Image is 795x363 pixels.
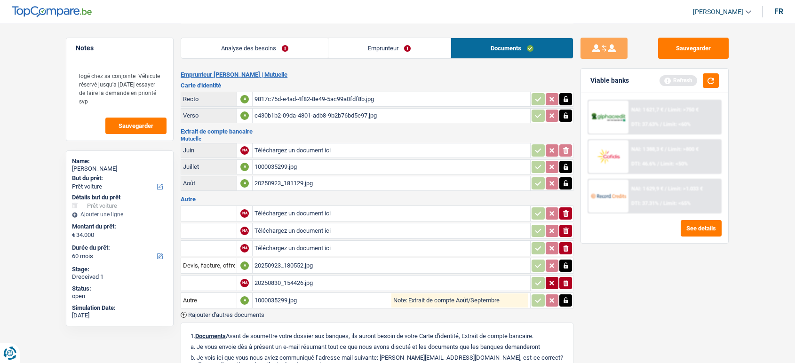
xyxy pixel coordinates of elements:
span: / [660,200,662,206]
p: 1. Avant de soumettre votre dossier aux banques, ils auront besoin de votre Carte d'identité, Ext... [191,332,564,339]
img: Cofidis [591,148,626,165]
h2: Mutuelle [181,136,573,142]
div: Status: [72,285,167,292]
span: Sauvegarder [119,123,153,129]
div: 20250830_154426.jpg [254,276,528,290]
div: Viable banks [590,77,629,85]
span: / [665,107,667,113]
button: Sauvegarder [105,118,167,134]
div: 20250923_181129.jpg [254,176,528,190]
span: DTI: 37.63% [631,121,659,127]
h3: Extrait de compte bancaire [181,128,573,134]
div: Name: [72,158,167,165]
div: A [240,179,249,188]
p: a. Je vous envoie dès à présent un e-mail résumant tout ce que nous avons discuté et les doc... [191,343,564,350]
span: DTI: 37.31% [631,200,659,206]
div: Ajouter une ligne [72,211,167,218]
h5: Notes [76,44,164,52]
div: 9817c75d-e4ad-4f82-8e49-5ac99a0fdf8b.jpg [254,92,528,106]
div: A [240,163,249,171]
img: AlphaCredit [591,112,626,123]
a: Analyse des besoins [181,38,328,58]
span: [PERSON_NAME] [693,8,743,16]
span: NAI: 1 388,3 € [631,146,663,152]
div: c430b1b2-09da-4801-adb8-9b2b76bd5e97.jpg [254,109,528,123]
div: 1000035299.jpg [254,160,528,174]
div: Recto [183,95,235,103]
div: NA [240,279,249,287]
div: A [240,95,249,103]
span: Limit: <50% [660,161,688,167]
span: / [665,146,667,152]
div: Juin [183,147,235,154]
span: / [665,186,667,192]
div: Détails but du prêt [72,194,167,201]
div: 1000035299.jpg [254,293,391,308]
span: Documents [195,332,226,339]
div: 20250923_180552.jpg [254,259,528,273]
button: Rajouter d'autres documents [181,312,264,318]
div: fr [774,7,783,16]
span: / [657,161,659,167]
span: Limit: >800 € [668,146,699,152]
a: Emprunteur [328,38,451,58]
span: Limit: <60% [663,121,691,127]
button: See details [681,220,722,237]
div: A [240,261,249,270]
div: A [240,296,249,305]
div: Verso [183,112,235,119]
div: Juillet [183,163,235,170]
div: Août [183,180,235,187]
span: Limit: >750 € [668,107,699,113]
div: A [240,111,249,120]
span: NAI: 1 621,7 € [631,107,663,113]
div: Dreceived 1 [72,273,167,281]
span: Rajouter d'autres documents [188,312,264,318]
div: open [72,292,167,300]
span: / [660,121,662,127]
div: NA [240,244,249,253]
div: [PERSON_NAME] [72,165,167,173]
label: Montant du prêt: [72,223,166,230]
h3: Carte d'identité [181,82,573,88]
div: [DATE] [72,312,167,319]
div: Stage: [72,266,167,273]
span: Limit: <65% [663,200,691,206]
label: Durée du prêt: [72,244,166,252]
button: Sauvegarder [658,38,729,59]
span: NAI: 1 629,9 € [631,186,663,192]
span: € [72,231,75,239]
label: Note: [391,297,407,303]
span: Limit: >1.033 € [668,186,703,192]
h3: Autre [181,196,573,202]
div: NA [240,146,249,155]
img: TopCompare Logo [12,6,92,17]
div: Simulation Date: [72,304,167,312]
label: But du prêt: [72,174,166,182]
div: NA [240,227,249,235]
div: NA [240,209,249,218]
a: Documents [451,38,573,58]
h2: Emprunteur [PERSON_NAME] | Mutuelle [181,71,573,79]
img: Record Credits [591,187,626,205]
div: Refresh [660,75,697,86]
span: DTI: 46.6% [631,161,656,167]
a: [PERSON_NAME] [685,4,751,20]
